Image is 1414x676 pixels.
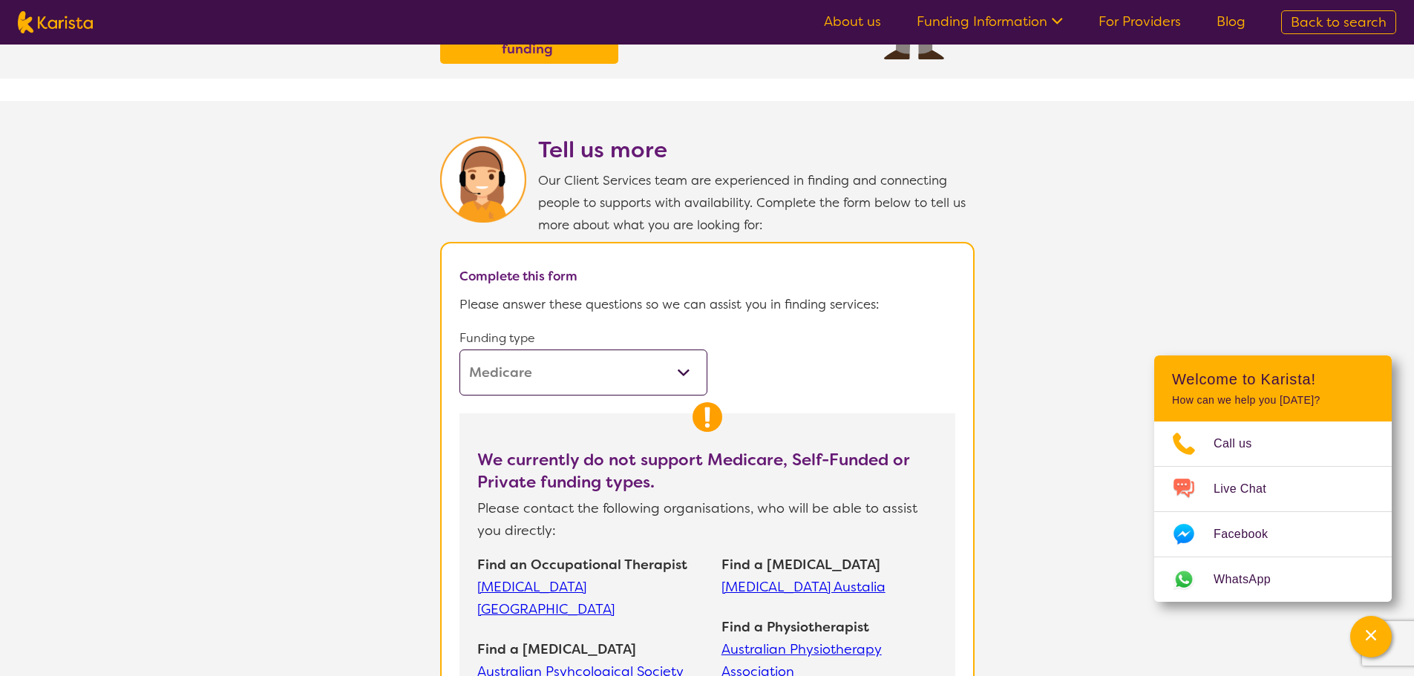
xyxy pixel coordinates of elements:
[1214,478,1284,500] span: Live Chat
[18,11,93,33] img: Karista logo
[1154,421,1392,602] ul: Choose channel
[1291,13,1387,31] span: Back to search
[1172,394,1374,407] p: How can we help you [DATE]?
[721,576,937,598] a: [MEDICAL_DATA] Austalia
[721,556,880,574] b: Find a [MEDICAL_DATA]
[721,618,869,636] b: Find a Physiotherapist
[1217,13,1246,30] a: Blog
[1214,568,1289,591] span: WhatsApp
[444,16,615,60] a: Find out about HCP funding
[440,137,526,223] img: Karista Client Service
[1154,557,1392,602] a: Web link opens in a new tab.
[917,13,1063,30] a: Funding Information
[459,268,577,284] b: Complete this form
[477,556,687,574] b: Find an Occupational Therapist
[538,169,975,236] p: Our Client Services team are experienced in finding and connecting people to supports with availa...
[477,493,937,542] p: Please contact the following organisations, who will be able to assist you directly:
[538,137,975,163] h2: Tell us more
[1172,370,1374,388] h2: Welcome to Karista!
[477,640,636,658] b: Find a [MEDICAL_DATA]
[824,13,881,30] a: About us
[1350,616,1392,657] button: Channel Menu
[459,293,955,315] p: Please answer these questions so we can assist you in finding services:
[459,327,707,350] p: Funding type
[477,449,909,493] b: We currently do not support Medicare, Self-Funded or Private funding types.
[1099,13,1181,30] a: For Providers
[1154,355,1392,602] div: Channel Menu
[477,576,707,620] a: [MEDICAL_DATA] [GEOGRAPHIC_DATA]
[1281,10,1396,34] a: Back to search
[1214,523,1286,545] span: Facebook
[693,402,722,432] img: Warning
[1214,433,1270,455] span: Call us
